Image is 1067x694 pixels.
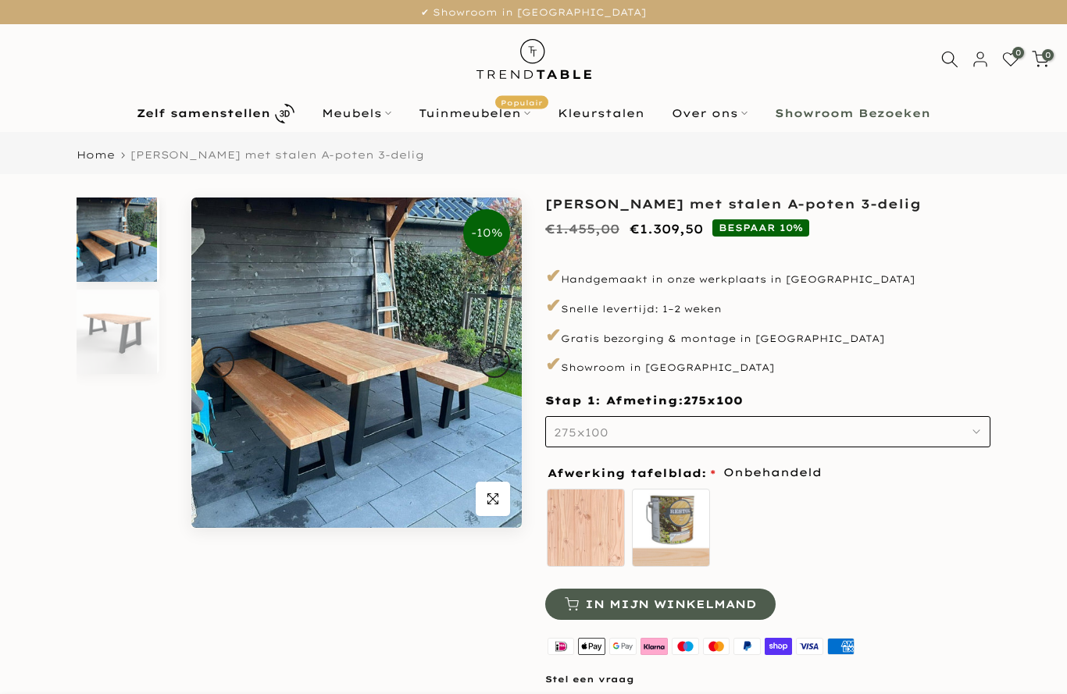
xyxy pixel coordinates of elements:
[545,221,619,237] del: €1.455,00
[630,218,703,240] ins: €1.309,50
[762,104,944,123] a: Showroom Bezoeken
[137,108,270,119] b: Zelf samenstellen
[1012,47,1024,59] span: 0
[554,425,608,440] span: 275x100
[545,352,561,375] span: ✔
[723,463,822,482] span: Onbehandeld
[585,599,756,610] span: In mijn winkelmand
[701,635,732,657] img: master
[548,468,715,479] span: Afwerking tafelblad:
[545,674,634,685] a: Stel een vraag
[1032,51,1049,68] a: 0
[545,322,990,349] p: Gratis bezorging & montage in [GEOGRAPHIC_DATA]
[545,589,776,620] button: In mijn winkelmand
[545,294,561,317] span: ✔
[544,104,658,123] a: Kleurstalen
[545,198,990,210] h1: [PERSON_NAME] met stalen A-poten 3-delig
[77,150,115,160] a: Home
[732,635,763,657] img: paypal
[608,635,639,657] img: google pay
[576,635,608,657] img: apple pay
[1002,51,1019,68] a: 0
[794,635,826,657] img: visa
[1042,49,1054,61] span: 0
[405,104,544,123] a: TuinmeubelenPopulair
[495,96,548,109] span: Populair
[775,108,930,119] b: Showroom Bezoeken
[466,24,602,94] img: trend-table
[545,323,561,347] span: ✔
[20,4,1047,21] p: ✔ Showroom in [GEOGRAPHIC_DATA]
[545,635,576,657] img: ideal
[669,635,701,657] img: maestro
[309,104,405,123] a: Meubels
[545,264,561,287] span: ✔
[130,148,424,161] span: [PERSON_NAME] met stalen A-poten 3-delig
[763,635,794,657] img: shopify pay
[545,351,990,378] p: Showroom in [GEOGRAPHIC_DATA]
[203,347,234,378] button: Previous
[545,416,990,447] button: 275x100
[479,347,510,378] button: Next
[683,393,743,409] span: 275x100
[712,219,809,237] span: BESPAAR 10%
[545,293,990,319] p: Snelle levertijd: 1–2 weken
[2,614,80,692] iframe: toggle-frame
[825,635,856,657] img: american express
[545,393,743,408] span: Stap 1: Afmeting:
[545,263,990,290] p: Handgemaakt in onze werkplaats in [GEOGRAPHIC_DATA]
[123,100,309,127] a: Zelf samenstellen
[658,104,762,123] a: Over ons
[638,635,669,657] img: klarna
